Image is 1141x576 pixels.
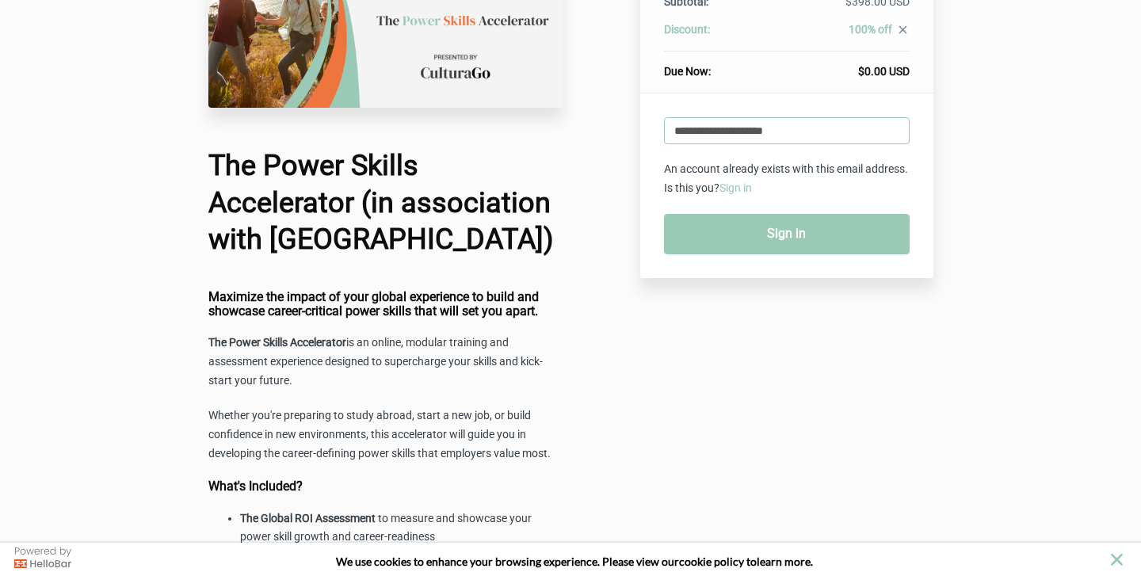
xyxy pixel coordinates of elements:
[664,214,910,254] a: Sign in
[664,51,767,80] th: Due Now:
[208,336,346,349] strong: The Power Skills Accelerator
[858,65,910,78] span: $0.00 USD
[336,555,679,568] span: We use cookies to enhance your browsing experience. Please view our
[208,290,563,318] h4: Maximize the impact of your global experience to build and showcase career-critical power skills ...
[208,334,563,391] p: is an online, modular training and assessment experience designed to supercharge your skills and ...
[664,160,910,198] p: An account already exists with this email address. Is this you?
[746,555,757,568] strong: to
[757,555,813,568] span: learn more.
[849,23,892,36] span: 100% off
[240,512,376,525] strong: The Global ROI Assessment
[208,147,563,258] h1: The Power Skills Accelerator (in association with [GEOGRAPHIC_DATA])
[679,555,744,568] a: cookie policy
[240,509,563,547] li: to measure and showcase your power skill growth and career-readiness
[208,479,563,494] h4: What's Included?
[719,181,752,194] a: Sign in
[896,23,910,36] i: close
[208,406,563,463] p: Whether you're preparing to study abroad, start a new job, or build confidence in new environment...
[664,21,767,51] th: Discount:
[892,23,910,40] a: close
[1107,550,1127,570] button: close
